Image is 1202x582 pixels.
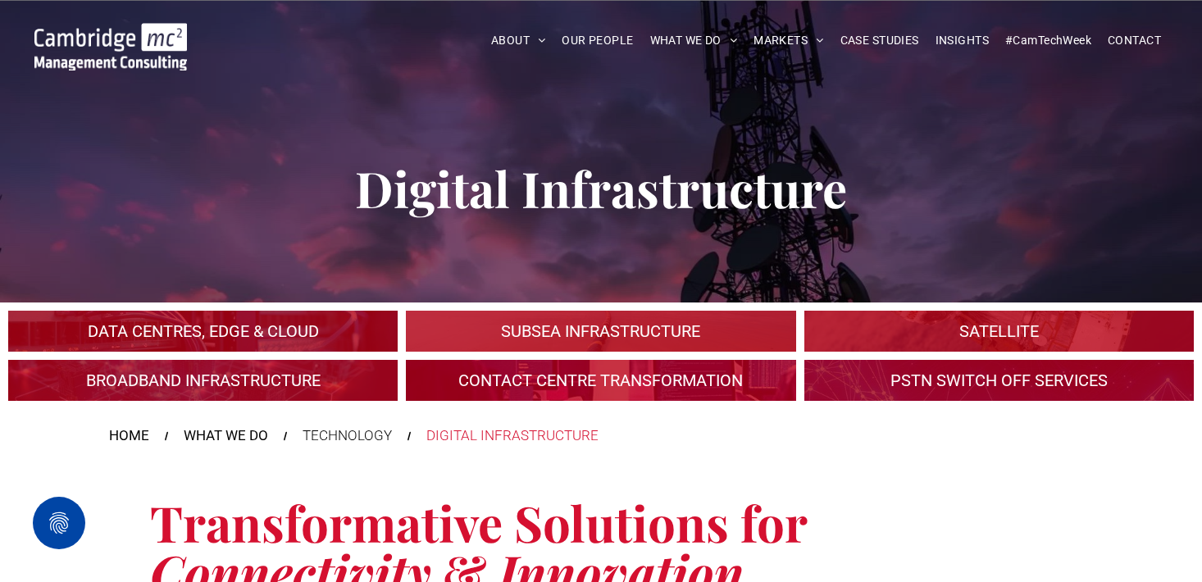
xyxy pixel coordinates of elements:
[483,28,554,53] a: ABOUT
[355,155,847,221] span: Digital Infrastructure
[150,489,807,555] span: Transformative Solutions for
[8,360,398,401] a: A crowd in silhouette at sunset, on a rise or lookout point
[804,311,1194,352] a: A large mall with arched glass roof
[927,28,997,53] a: INSIGHTS
[1100,28,1169,53] a: CONTACT
[745,28,831,53] a: MARKETS
[426,425,599,447] div: DIGITAL INFRASTRUCTURE
[553,28,641,53] a: OUR PEOPLE
[8,311,398,352] a: An industrial plant
[184,425,268,447] a: WHAT WE DO
[642,28,746,53] a: WHAT WE DO
[406,311,795,352] a: Subsea Infrastructure | Cambridge Management Consulting
[34,23,187,70] img: Cambridge MC Logo, subsea
[109,425,1093,447] nav: Breadcrumbs
[303,425,392,447] div: TECHNOLOGY
[804,360,1194,401] a: Digital Infrastructure | Do You Have a PSTN Switch Off Migration Plan
[109,425,149,447] a: HOME
[406,360,795,401] a: Digital Infrastructure | Contact Centre Transformation & Customer Satisfaction
[997,28,1100,53] a: #CamTechWeek
[832,28,927,53] a: CASE STUDIES
[34,25,187,43] a: Your Business Transformed | Cambridge Management Consulting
